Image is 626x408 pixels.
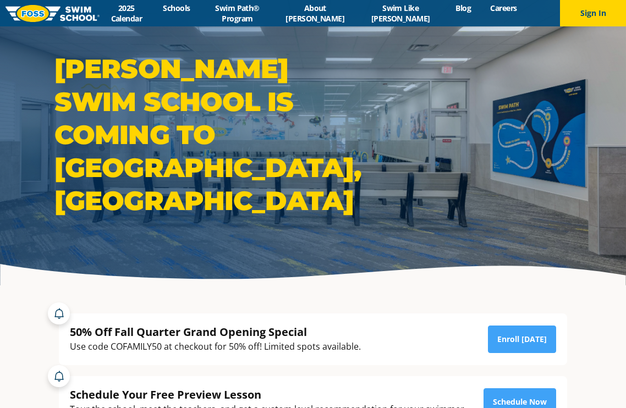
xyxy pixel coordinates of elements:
[70,324,361,339] div: 50% Off Fall Quarter Grand Opening Special
[153,3,200,13] a: Schools
[446,3,481,13] a: Blog
[355,3,446,24] a: Swim Like [PERSON_NAME]
[589,371,615,397] iframe: Intercom live chat
[275,3,355,24] a: About [PERSON_NAME]
[54,52,307,217] h1: [PERSON_NAME] Swim School is coming to [GEOGRAPHIC_DATA], [GEOGRAPHIC_DATA]
[488,326,556,353] a: Enroll [DATE]
[6,5,100,22] img: FOSS Swim School Logo
[70,387,466,402] div: Schedule Your Free Preview Lesson
[481,3,526,13] a: Careers
[70,339,361,354] div: Use code COFAMILY50 at checkout for 50% off! Limited spots available.
[100,3,153,24] a: 2025 Calendar
[200,3,275,24] a: Swim Path® Program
